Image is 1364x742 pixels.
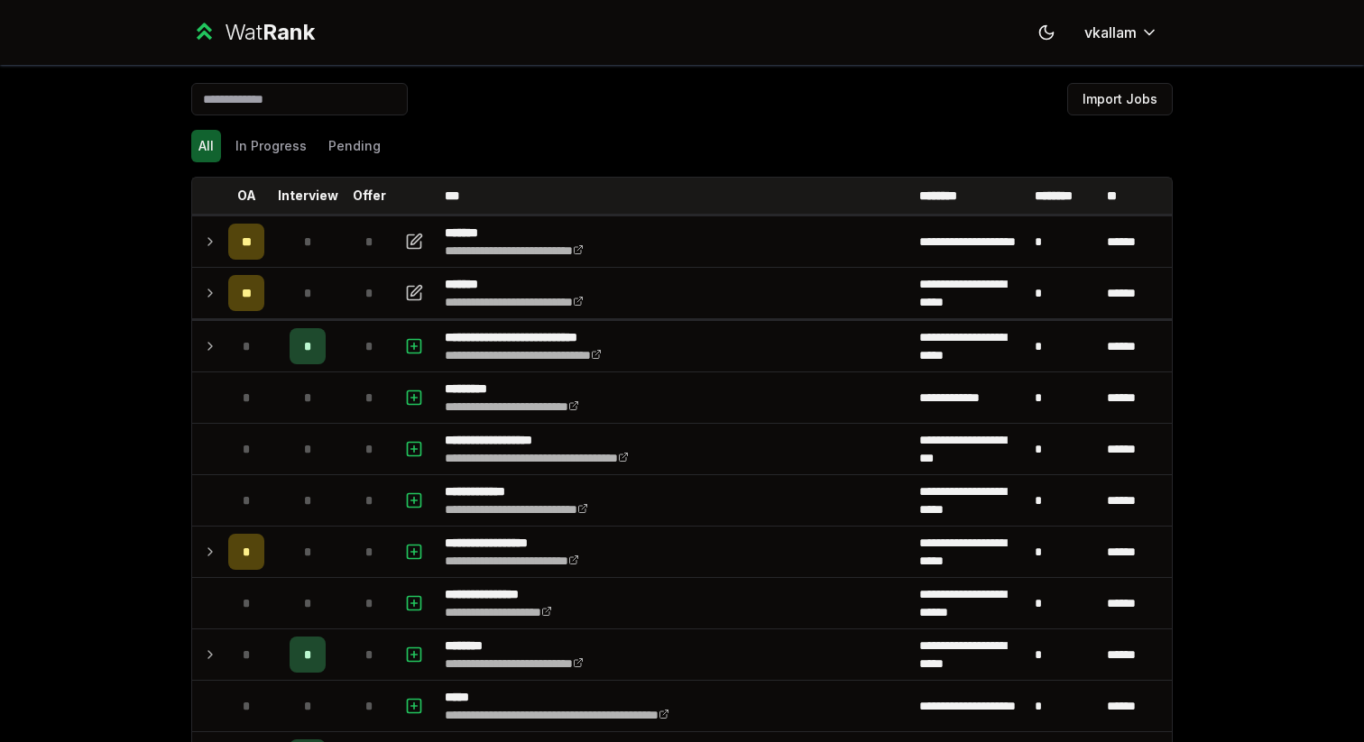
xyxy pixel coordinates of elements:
span: vkallam [1084,22,1137,43]
button: In Progress [228,130,314,162]
button: Pending [321,130,388,162]
div: Wat [225,18,315,47]
p: OA [237,187,256,205]
button: Import Jobs [1067,83,1173,115]
span: Rank [263,19,315,45]
p: Interview [278,187,338,205]
button: All [191,130,221,162]
a: WatRank [191,18,315,47]
button: vkallam [1070,16,1173,49]
p: Offer [353,187,386,205]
